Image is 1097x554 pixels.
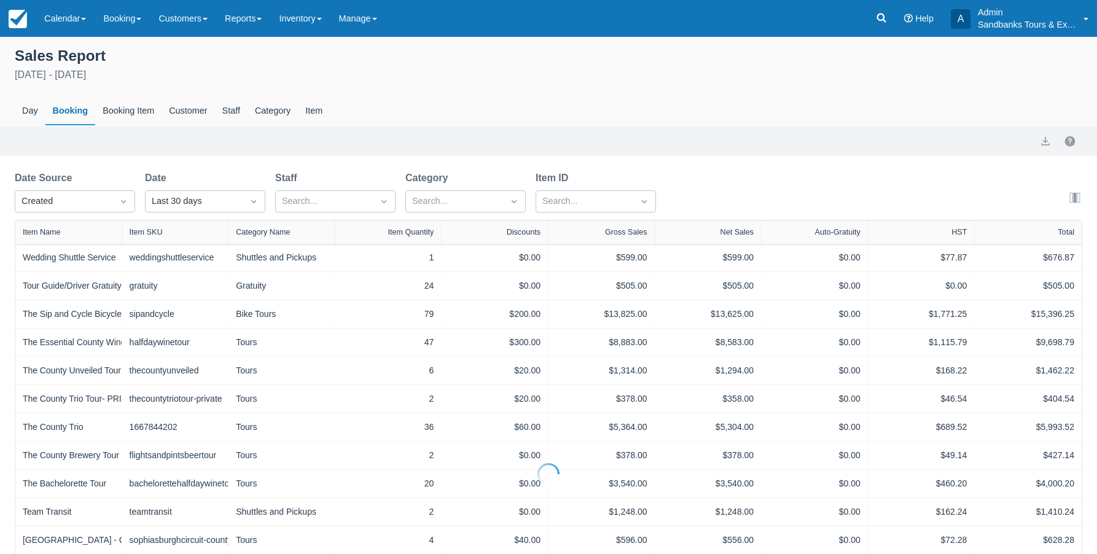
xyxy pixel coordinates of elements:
div: Day [15,97,45,125]
div: Staff [215,97,248,125]
label: Staff [275,171,302,185]
img: checkfront-main-nav-mini-logo.png [9,10,27,28]
div: Booking Item [95,97,162,125]
div: Item [298,97,330,125]
button: export [1038,134,1053,149]
span: Dropdown icon [508,195,520,208]
label: Date Source [15,171,77,185]
label: Date [145,171,171,185]
label: Category [405,171,453,185]
div: Sales Report [15,44,1082,65]
span: Help [915,14,934,23]
i: Help [904,14,913,23]
div: Booking [45,97,96,125]
div: A [951,9,970,29]
label: Item ID [536,171,573,185]
div: Last 30 days [152,195,236,208]
p: Sandbanks Tours & Experiences [978,18,1076,31]
span: Dropdown icon [638,195,650,208]
div: Category [248,97,298,125]
div: [DATE] - [DATE] [15,68,1082,82]
div: Customer [162,97,214,125]
p: Admin [978,6,1076,18]
div: Created [21,195,106,208]
span: Dropdown icon [378,195,390,208]
span: Dropdown icon [248,195,260,208]
span: Dropdown icon [117,195,130,208]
